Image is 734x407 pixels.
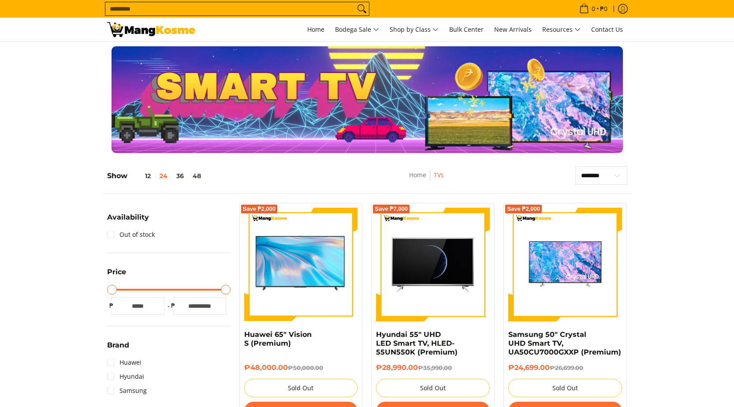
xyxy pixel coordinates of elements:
a: Out of stock [107,228,155,242]
a: Hyundai 55" UHD LED Smart TV, HLED-55UN550K (Premium) [376,330,458,356]
summary: Open [107,214,149,228]
span: Availability [107,214,149,221]
span: Shop by Class [390,24,439,35]
span: Bulk Center [449,25,484,34]
img: Samsung 50" Crystal UHD Smart TV, UA50CU7000GXXP (Premium) [508,208,622,321]
button: Sold Out [508,379,622,397]
span: Save ₱2,000 [243,206,276,212]
a: Huawei 65" Vision S (Premium) [244,330,312,347]
a: New Arrivals [490,18,536,41]
img: hyundai-ultra-hd-smart-tv-65-inch-full-view-mang-kosme [376,208,490,321]
button: 48 [188,172,205,179]
span: Resources [542,24,581,35]
span: ₱ [107,301,116,310]
button: 24 [155,172,172,179]
button: 12 [127,172,155,179]
a: Shop by Class [385,18,443,41]
a: Home [303,18,329,41]
del: ₱35,990.00 [418,364,452,371]
span: Price [107,269,126,276]
h6: ₱48,000.00 [244,363,358,372]
span: Bodega Sale [335,24,379,35]
span: Home [307,25,324,34]
span: • [577,4,610,14]
a: Samsung 50" Crystal UHD Smart TV, UA50CU7000GXXP (Premium) [508,330,621,356]
span: Brand [107,342,129,349]
a: Contact Us [587,18,627,41]
del: ₱26,699.00 [550,364,583,371]
a: Home [409,171,426,179]
summary: Open [107,342,129,355]
summary: Open [107,269,126,282]
a: Huawei [107,355,142,370]
del: ₱50,000.00 [288,364,323,371]
h6: ₱28,990.00 [376,363,490,372]
h6: ₱24,699.00 [508,363,622,372]
button: Search [355,2,369,15]
span: New Arrivals [494,25,532,34]
button: Sold Out [376,379,490,397]
a: TVs [434,171,444,179]
nav: Main Menu [204,18,627,41]
span: 0 [590,6,596,12]
nav: Breadcrumbs [359,170,494,190]
img: TVs - Premium Television Brands l Mang Kosme [107,22,195,37]
a: Samsung [107,384,147,398]
a: Bulk Center [445,18,488,41]
span: ₱0 [599,6,609,12]
button: Sold Out [244,379,358,397]
span: Save ₱2,000 [507,206,540,212]
button: 36 [172,172,188,179]
span: Save ₱7,000 [375,206,408,212]
img: huawei-s-65-inch-4k-lcd-display-tv-full-view-mang-kosme [244,212,358,316]
a: Hyundai [107,370,144,384]
h5: Show [107,172,205,180]
a: Bodega Sale [331,18,384,41]
a: Resources [538,18,585,41]
span: ₱ [169,301,178,310]
span: Contact Us [591,25,623,34]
